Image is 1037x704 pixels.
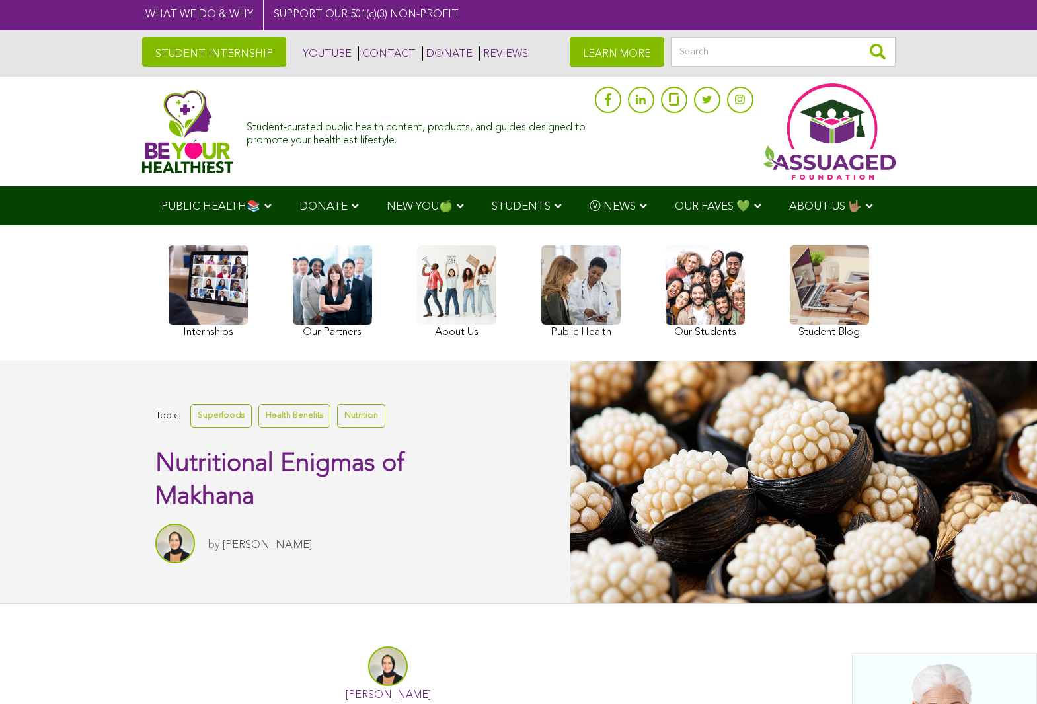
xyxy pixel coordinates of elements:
img: Assuaged App [763,83,896,180]
span: Topic: [155,407,180,425]
span: Nutritional Enigmas of Makhana [155,451,404,510]
a: YOUTUBE [299,46,352,61]
a: REVIEWS [479,46,528,61]
a: Superfoods [190,404,252,427]
a: CONTACT [358,46,416,61]
div: Student-curated public health content, products, and guides designed to promote your healthiest l... [247,115,588,147]
a: Health Benefits [258,404,330,427]
img: Assuaged [142,89,234,173]
span: Ⓥ NEWS [590,201,636,212]
span: OUR FAVES 💚 [675,201,750,212]
span: STUDENTS [492,201,551,212]
a: STUDENT INTERNSHIP [142,37,286,67]
span: ABOUT US 🤟🏽 [789,201,862,212]
a: [PERSON_NAME] [223,539,312,551]
input: Search [671,37,896,67]
span: PUBLIC HEALTH📚 [161,201,260,212]
div: Navigation Menu [142,186,896,225]
a: [PERSON_NAME] [346,690,431,701]
a: LEARN MORE [570,37,664,67]
img: Dr. Sana Mian [155,524,195,563]
a: DONATE [422,46,473,61]
span: by [208,539,220,551]
span: DONATE [299,201,348,212]
span: NEW YOU🍏 [387,201,453,212]
img: glassdoor [669,93,678,106]
a: Nutrition [337,404,385,427]
iframe: Chat Widget [971,641,1037,704]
